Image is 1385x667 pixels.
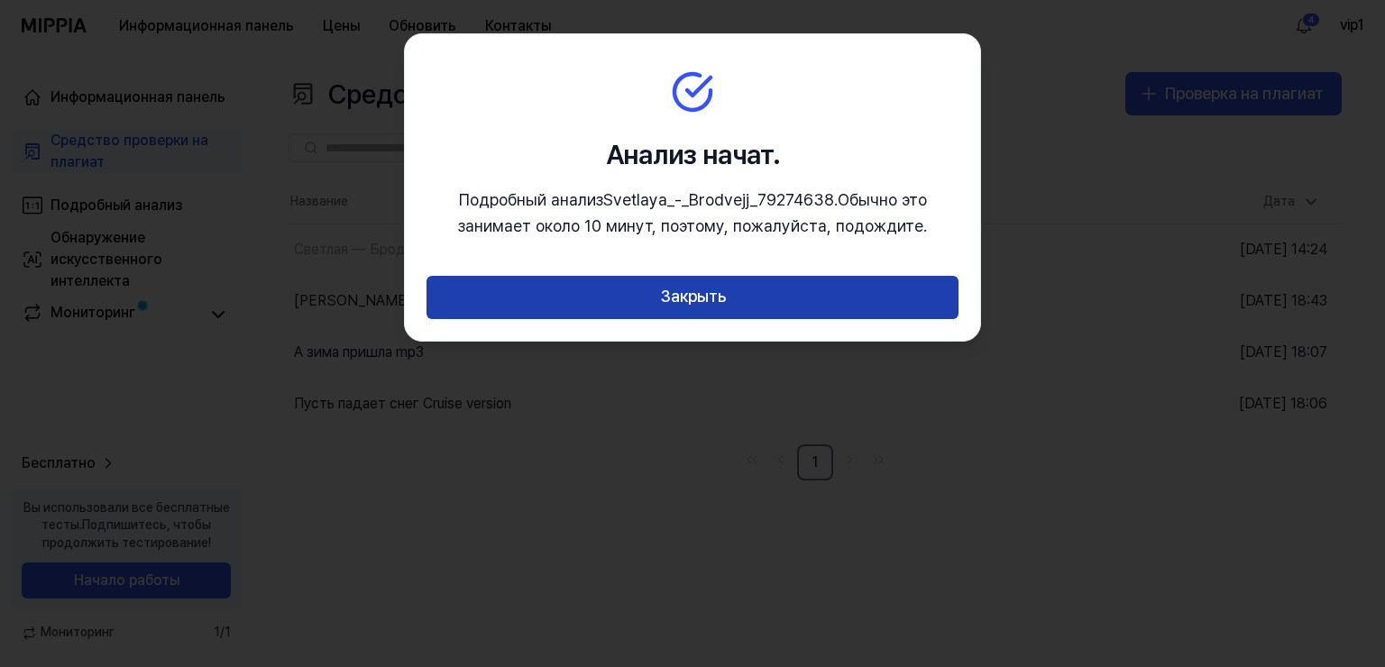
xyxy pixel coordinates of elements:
ya-tr-span: Анализ начат. [606,138,780,170]
ya-tr-span: Подробный анализ [459,190,603,209]
ya-tr-span: . [834,190,838,209]
ya-tr-span: Svetlaya_-_Brodvejj_79274638 [603,190,834,209]
ya-tr-span: Обычно это занимает около 10 минут, поэтому, пожалуйста, подождите. [458,190,927,235]
ya-tr-span: Закрыть [660,284,726,310]
button: Закрыть [427,276,958,319]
